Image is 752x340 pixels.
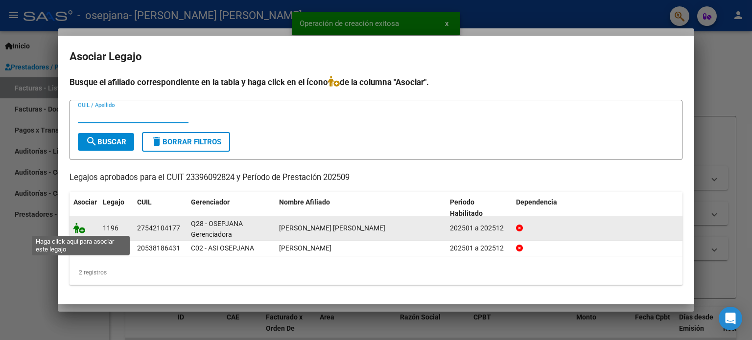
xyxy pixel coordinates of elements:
[137,223,180,234] div: 27542104177
[103,224,118,232] span: 1196
[279,224,385,232] span: BRIZUELA GONZALEZ ALONDRA
[719,307,742,330] div: Open Intercom Messenger
[191,220,243,239] span: Q28 - OSEPJANA Gerenciadora
[70,47,682,66] h2: Asociar Legajo
[191,244,254,252] span: C02 - ASI OSEPJANA
[516,198,557,206] span: Dependencia
[191,198,230,206] span: Gerenciador
[450,223,508,234] div: 202501 a 202512
[70,260,682,285] div: 2 registros
[137,198,152,206] span: CUIL
[279,198,330,206] span: Nombre Afiliado
[133,192,187,224] datatable-header-cell: CUIL
[70,192,99,224] datatable-header-cell: Asociar
[446,192,512,224] datatable-header-cell: Periodo Habilitado
[70,76,682,89] h4: Busque el afiliado correspondiente en la tabla y haga click en el ícono de la columna "Asociar".
[70,172,682,184] p: Legajos aprobados para el CUIT 23396092824 y Período de Prestación 202509
[103,198,124,206] span: Legajo
[450,243,508,254] div: 202501 a 202512
[151,136,163,147] mat-icon: delete
[450,198,483,217] span: Periodo Habilitado
[86,137,126,146] span: Buscar
[99,192,133,224] datatable-header-cell: Legajo
[142,132,230,152] button: Borrar Filtros
[151,137,221,146] span: Borrar Filtros
[187,192,275,224] datatable-header-cell: Gerenciador
[78,133,134,151] button: Buscar
[512,192,683,224] datatable-header-cell: Dependencia
[279,244,331,252] span: MOLINA BENJAMIN
[275,192,446,224] datatable-header-cell: Nombre Afiliado
[86,136,97,147] mat-icon: search
[103,244,118,252] span: 1176
[73,198,97,206] span: Asociar
[137,243,180,254] div: 20538186431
